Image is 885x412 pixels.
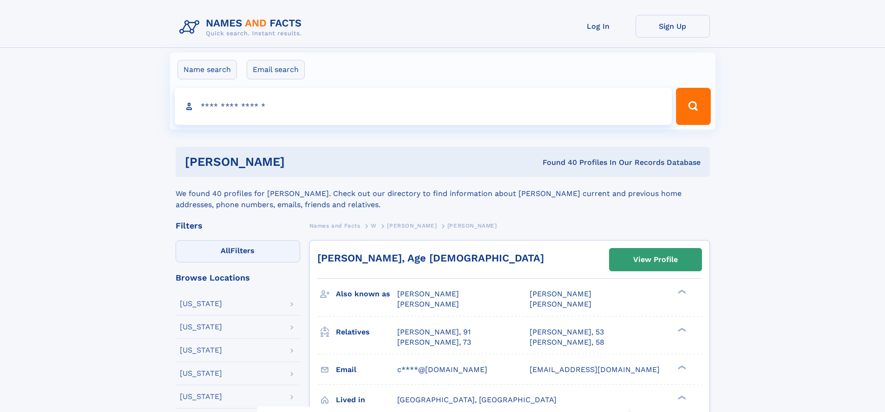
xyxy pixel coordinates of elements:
span: All [221,246,230,255]
div: [US_STATE] [180,300,222,307]
div: We found 40 profiles for [PERSON_NAME]. Check out our directory to find information about [PERSON... [176,177,710,210]
a: [PERSON_NAME], 91 [397,327,471,337]
div: View Profile [633,249,678,270]
a: Names and Facts [309,220,361,231]
span: [PERSON_NAME] [397,289,459,298]
span: W [371,222,377,229]
label: Filters [176,240,300,262]
div: Filters [176,222,300,230]
span: [EMAIL_ADDRESS][DOMAIN_NAME] [530,365,660,374]
div: [US_STATE] [180,347,222,354]
div: [US_STATE] [180,370,222,377]
div: ❯ [675,289,687,295]
h3: Relatives [336,324,397,340]
input: search input [175,88,672,125]
div: [US_STATE] [180,393,222,400]
span: [PERSON_NAME] [387,222,437,229]
a: Log In [561,15,636,38]
img: Logo Names and Facts [176,15,309,40]
span: [PERSON_NAME] [530,289,591,298]
label: Email search [247,60,305,79]
a: View Profile [610,249,701,271]
span: [PERSON_NAME] [447,222,497,229]
h3: Also known as [336,286,397,302]
div: Browse Locations [176,274,300,282]
a: [PERSON_NAME], 58 [530,337,604,347]
a: Sign Up [636,15,710,38]
label: Name search [177,60,237,79]
div: ❯ [675,394,687,400]
a: [PERSON_NAME], 73 [397,337,471,347]
span: [PERSON_NAME] [530,300,591,308]
h3: Email [336,362,397,378]
h3: Lived in [336,392,397,408]
div: Found 40 Profiles In Our Records Database [413,157,701,168]
button: Search Button [676,88,710,125]
a: [PERSON_NAME], Age [DEMOGRAPHIC_DATA] [317,252,544,264]
a: W [371,220,377,231]
span: [GEOGRAPHIC_DATA], [GEOGRAPHIC_DATA] [397,395,557,404]
div: ❯ [675,364,687,370]
div: ❯ [675,327,687,333]
h1: [PERSON_NAME] [185,156,414,168]
a: [PERSON_NAME] [387,220,437,231]
div: [US_STATE] [180,323,222,331]
span: [PERSON_NAME] [397,300,459,308]
a: [PERSON_NAME], 53 [530,327,604,337]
